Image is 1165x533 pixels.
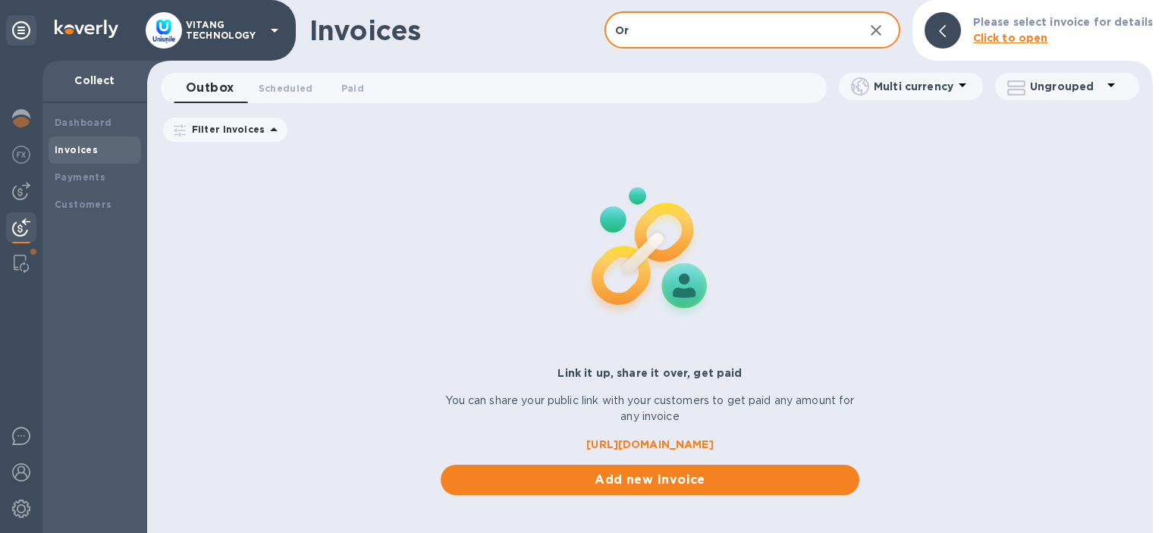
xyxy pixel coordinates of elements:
b: Please select invoice for details [973,16,1153,28]
b: Invoices [55,144,98,155]
p: Multi currency [874,79,953,94]
b: [URL][DOMAIN_NAME] [586,438,713,450]
p: Link it up, share it over, get paid [441,365,860,381]
p: You can share your public link with your customers to get paid any amount for any invoice [441,393,860,425]
p: VITANG TECHNOLOGY [186,20,262,41]
div: Unpin categories [6,15,36,45]
b: Dashboard [55,117,112,128]
span: Add new invoice [453,471,848,489]
b: Payments [55,171,105,183]
b: Customers [55,199,112,210]
h1: Invoices [309,14,421,46]
button: Add new invoice [441,465,860,495]
a: [URL][DOMAIN_NAME] [441,437,860,453]
span: Outbox [186,77,234,99]
span: Scheduled [259,80,313,96]
b: Click to open [973,32,1048,44]
p: Ungrouped [1030,79,1102,94]
img: Logo [55,20,118,38]
p: Collect [55,73,135,88]
p: Filter Invoices [186,123,265,136]
img: Foreign exchange [12,146,30,164]
span: Paid [341,80,364,96]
